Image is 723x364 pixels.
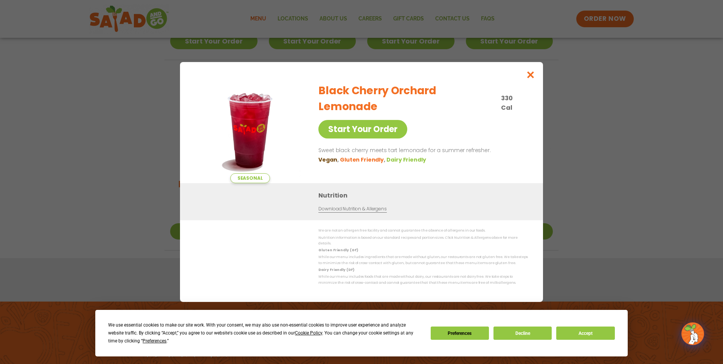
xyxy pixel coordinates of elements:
[493,327,552,340] button: Decline
[318,146,525,155] p: Sweet black cherry meets tart lemonade for a summer refresher.
[518,62,543,87] button: Close modal
[318,205,386,213] a: Download Nutrition & Allergens
[295,330,322,336] span: Cookie Policy
[386,156,427,164] li: Dairy Friendly
[318,274,528,286] p: While our menu includes foods that are made without dairy, our restaurants are not dairy free. We...
[143,338,166,344] span: Preferences
[556,327,614,340] button: Accept
[318,156,340,164] li: Vegan
[318,83,496,115] h2: Black Cherry Orchard Lemonade
[95,310,628,356] div: Cookie Consent Prompt
[318,228,528,233] p: We are not an allergen free facility and cannot guarantee the absence of allergens in our foods.
[318,268,354,272] strong: Dairy Friendly (DF)
[340,156,386,164] li: Gluten Friendly
[431,327,489,340] button: Preferences
[682,323,703,344] img: wpChatIcon
[501,93,525,112] p: 330 Cal
[318,254,528,266] p: While our menu includes ingredients that are made without gluten, our restaurants are not gluten ...
[318,191,532,200] h3: Nutrition
[318,235,528,247] p: Nutrition information is based on our standard recipes and portion sizes. Click Nutrition & Aller...
[230,173,270,183] span: Seasonal
[108,321,421,345] div: We use essential cookies to make our site work. With your consent, we may also use non-essential ...
[318,120,407,138] a: Start Your Order
[318,248,358,252] strong: Gluten Friendly (GF)
[197,77,303,183] img: Featured product photo for Black Cherry Orchard Lemonade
